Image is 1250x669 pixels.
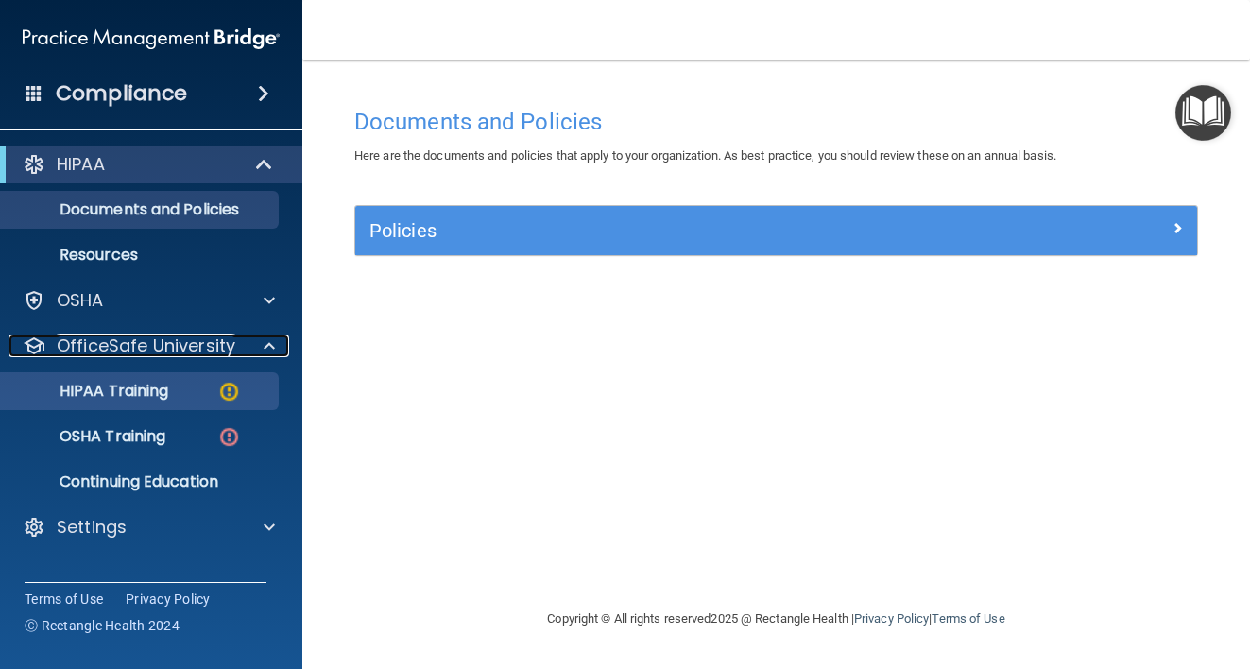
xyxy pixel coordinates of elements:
[56,80,187,107] h4: Compliance
[12,382,168,401] p: HIPAA Training
[12,200,270,219] p: Documents and Policies
[217,380,241,403] img: warning-circle.0cc9ac19.png
[932,611,1004,626] a: Terms of Use
[25,616,180,635] span: Ⓒ Rectangle Health 2024
[354,110,1198,134] h4: Documents and Policies
[23,334,275,357] a: OfficeSafe University
[25,590,103,609] a: Terms of Use
[432,589,1122,649] div: Copyright © All rights reserved 2025 @ Rectangle Health | |
[23,153,274,176] a: HIPAA
[23,289,275,312] a: OSHA
[12,427,165,446] p: OSHA Training
[354,148,1056,163] span: Here are the documents and policies that apply to your organization. As best practice, you should...
[12,472,270,491] p: Continuing Education
[369,220,972,241] h5: Policies
[57,334,235,357] p: OfficeSafe University
[369,215,1183,246] a: Policies
[12,246,270,265] p: Resources
[126,590,211,609] a: Privacy Policy
[23,516,275,539] a: Settings
[57,516,127,539] p: Settings
[217,425,241,449] img: danger-circle.6113f641.png
[1175,85,1231,141] button: Open Resource Center
[23,20,280,58] img: PMB logo
[854,611,929,626] a: Privacy Policy
[57,153,105,176] p: HIPAA
[57,289,104,312] p: OSHA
